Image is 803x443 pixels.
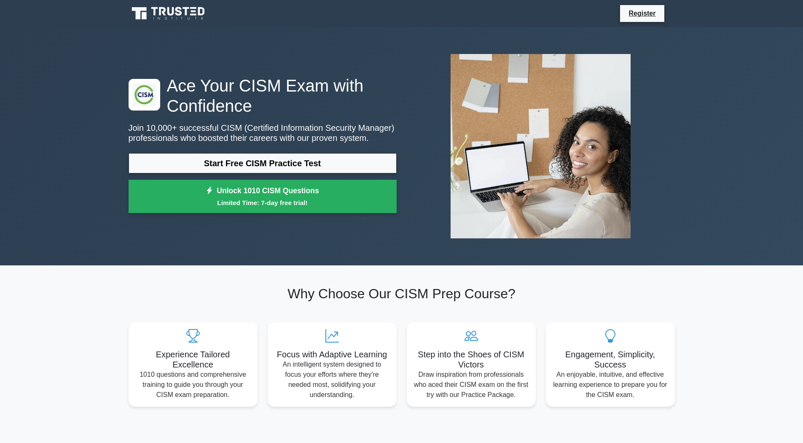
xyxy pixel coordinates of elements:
[623,8,661,19] a: Register
[135,370,251,400] p: 1010 questions and comprehensive training to guide you through your CISM exam preparation.
[129,123,397,143] p: Join 10,000+ successful CISM (Certified Information Security Manager) professionals who boosted t...
[139,198,386,208] small: Limited Time: 7-day free trial!
[553,370,668,400] p: An enjoyable, intuitive, and effective learning experience to prepare you for the CISM exam.
[414,349,529,370] h5: Step into the Shoes of CISM Victors
[414,370,529,400] p: Draw inspiration from professionals who aced their CISM exam on the first try with our Practice P...
[129,180,397,213] a: Unlock 1010 CISM QuestionsLimited Time: 7-day free trial!
[129,286,675,302] h2: Why Choose Our CISM Prep Course?
[135,349,251,370] h5: Experience Tailored Excellence
[274,359,390,400] p: An intelligent system designed to focus your efforts where they're needed most, solidifying your ...
[274,349,390,359] h5: Focus with Adaptive Learning
[129,76,397,116] h1: Ace Your CISM Exam with Confidence
[129,153,397,173] a: Start Free CISM Practice Test
[553,349,668,370] h5: Engagement, Simplicity, Success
